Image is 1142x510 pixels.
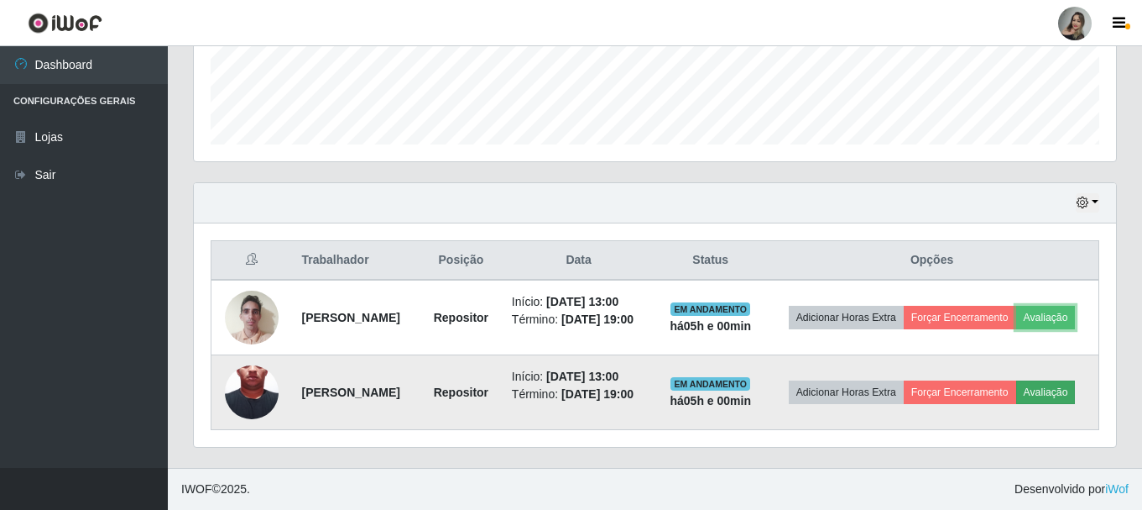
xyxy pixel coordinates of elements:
span: Desenvolvido por [1014,481,1129,498]
strong: [PERSON_NAME] [301,311,399,324]
li: Início: [512,293,646,311]
button: Adicionar Horas Extra [789,306,904,329]
span: EM ANDAMENTO [670,377,750,391]
strong: [PERSON_NAME] [301,386,399,399]
th: Trabalhador [291,241,420,281]
th: Opções [765,241,1098,281]
li: Início: [512,368,646,386]
img: 1748033638152.jpeg [225,333,279,452]
button: Forçar Encerramento [904,306,1016,329]
th: Status [655,241,765,281]
button: Avaliação [1016,306,1076,329]
strong: Repositor [434,386,488,399]
li: Término: [512,311,646,329]
time: [DATE] 19:00 [561,387,634,401]
strong: há 05 h e 00 min [670,319,751,333]
img: CoreUI Logo [28,13,102,34]
time: [DATE] 13:00 [546,295,618,308]
li: Término: [512,386,646,403]
strong: há 05 h e 00 min [670,394,751,407]
time: [DATE] 13:00 [546,370,618,383]
th: Data [502,241,656,281]
th: Posição [420,241,502,281]
span: IWOF [181,482,212,496]
span: © 2025 . [181,481,250,498]
button: Adicionar Horas Extra [789,381,904,404]
button: Forçar Encerramento [904,381,1016,404]
img: 1740100256031.jpeg [225,281,279,353]
a: iWof [1105,482,1129,496]
time: [DATE] 19:00 [561,313,634,326]
strong: Repositor [434,311,488,324]
span: EM ANDAMENTO [670,302,750,316]
button: Avaliação [1016,381,1076,404]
